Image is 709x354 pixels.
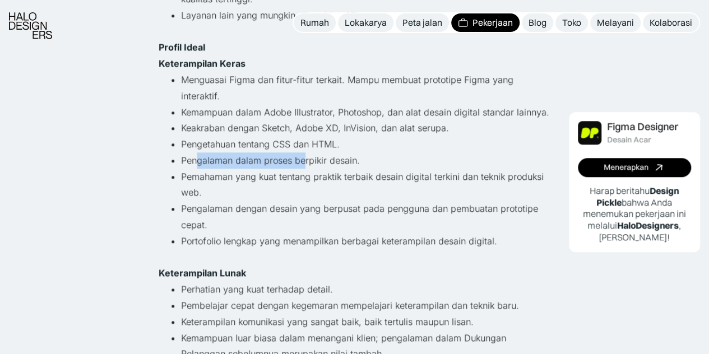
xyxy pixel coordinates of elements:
[604,162,648,173] font: Menerapkan
[596,185,679,208] font: Design Pickle
[650,17,692,28] font: Kolaborasi
[181,10,370,21] font: Layanan lain yang mungkin dibutuhkan Klien.
[643,13,699,32] a: Kolaborasi
[181,155,360,166] font: Pengalaman dalam proses berpikir desain.
[345,17,387,28] font: Lokakarya
[181,235,497,246] font: Portofolio lengkap yang menampilkan berbagai keterampilan desain digital.
[294,13,336,32] a: Rumah
[472,17,513,28] font: Pekerjaan
[181,74,513,101] font: Menguasai Figma dan fitur-fitur terkait. Mampu membuat prototipe Figma yang interaktif.
[607,134,651,145] font: Desain Acar
[181,300,519,311] font: Pembelajar cepat dengan kegemaran mempelajari keterampilan dan teknik baru.
[181,171,544,198] font: Pemahaman yang kuat tentang praktik terbaik desain digital terkini dan teknik produksi web.
[181,283,333,295] font: Perhatian yang kuat terhadap detail.
[159,41,205,53] font: Profil Ideal
[522,13,553,32] a: Blog
[562,17,581,28] font: Toko
[607,120,678,133] font: Figma Designer
[617,220,679,231] font: HaloDesigners
[300,17,329,28] font: Rumah
[583,197,686,231] font: bahwa Anda menemukan pekerjaan ini melalui
[597,17,634,28] font: Melayani
[590,13,641,32] a: Melayani
[181,138,340,150] font: Pengetahuan tentang CSS dan HTML.
[159,58,245,69] font: Keterampilan Keras
[451,13,520,32] a: Pekerjaan
[338,13,393,32] a: Lokakarya
[159,267,246,278] font: Keterampilan Lunak
[181,106,549,118] font: Kemampuan dalam Adobe Illustrator, Photoshop, dan alat desain digital standar lainnya.
[578,121,601,145] img: Gambar Pekerjaan
[181,203,538,230] font: Pengalaman dengan desain yang berpusat pada pengguna dan pembuatan prototipe cepat.
[181,122,449,133] font: Keakraban dengan Sketch, Adobe XD, InVision, dan alat serupa.
[590,185,650,196] font: Harap beritahu
[396,13,449,32] a: Peta jalan
[181,316,474,327] font: Keterampilan komunikasi yang sangat baik, baik tertulis maupun lisan.
[599,220,681,243] font: , [PERSON_NAME]!
[402,17,442,28] font: Peta jalan
[578,158,692,177] a: Menerapkan
[529,17,546,28] font: Blog
[555,13,588,32] a: Toko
